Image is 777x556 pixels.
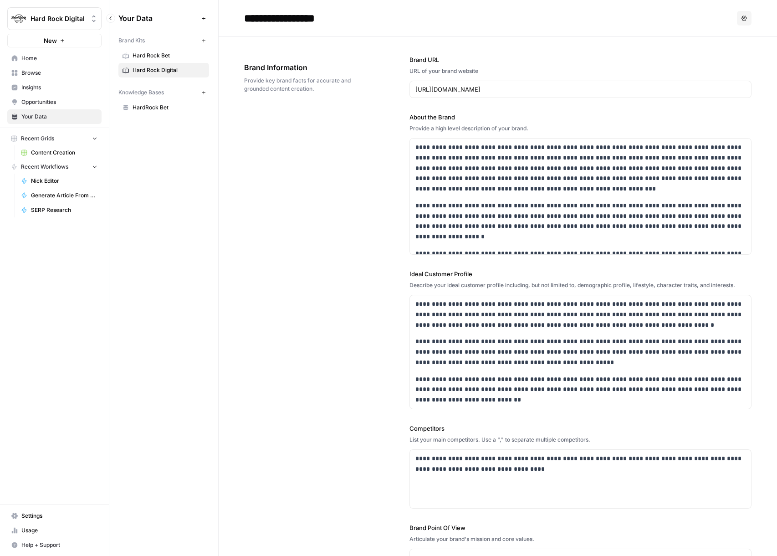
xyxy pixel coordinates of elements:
[21,541,97,549] span: Help + Support
[409,523,752,532] label: Brand Point Of View
[21,163,68,171] span: Recent Workflows
[7,523,102,538] a: Usage
[409,55,752,64] label: Brand URL
[44,36,57,45] span: New
[118,13,198,24] span: Your Data
[17,145,102,160] a: Content Creation
[7,109,102,124] a: Your Data
[133,51,205,60] span: Hard Rock Bet
[118,36,145,45] span: Brand Kits
[409,67,752,75] div: URL of your brand website
[409,281,752,289] div: Describe your ideal customer profile including, but not limited to, demographic profile, lifestyl...
[409,424,752,433] label: Competitors
[21,113,97,121] span: Your Data
[244,62,358,73] span: Brand Information
[409,124,752,133] div: Provide a high level description of your brand.
[31,191,97,200] span: Generate Article From Outline
[21,98,97,106] span: Opportunities
[409,436,752,444] div: List your main competitors. Use a "," to separate multiple competitors.
[7,509,102,523] a: Settings
[21,54,97,62] span: Home
[21,69,97,77] span: Browse
[17,188,102,203] a: Generate Article From Outline
[7,7,102,30] button: Workspace: Hard Rock Digital
[21,83,97,92] span: Insights
[31,206,97,214] span: SERP Research
[118,100,209,115] a: HardRock Bet
[133,66,205,74] span: Hard Rock Digital
[409,535,752,543] div: Articulate your brand's mission and core values.
[133,103,205,112] span: HardRock Bet
[31,177,97,185] span: Nick Editor
[244,77,358,93] span: Provide key brand facts for accurate and grounded content creation.
[21,134,54,143] span: Recent Grids
[7,95,102,109] a: Opportunities
[7,51,102,66] a: Home
[21,512,97,520] span: Settings
[118,63,209,77] a: Hard Rock Digital
[7,80,102,95] a: Insights
[7,160,102,174] button: Recent Workflows
[409,113,752,122] label: About the Brand
[7,132,102,145] button: Recent Grids
[17,203,102,217] a: SERP Research
[118,88,164,97] span: Knowledge Bases
[415,85,746,94] input: www.sundaysoccer.com
[31,149,97,157] span: Content Creation
[7,34,102,47] button: New
[118,48,209,63] a: Hard Rock Bet
[10,10,27,27] img: Hard Rock Digital Logo
[21,526,97,535] span: Usage
[7,538,102,552] button: Help + Support
[31,14,86,23] span: Hard Rock Digital
[17,174,102,188] a: Nick Editor
[7,66,102,80] a: Browse
[409,269,752,278] label: Ideal Customer Profile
